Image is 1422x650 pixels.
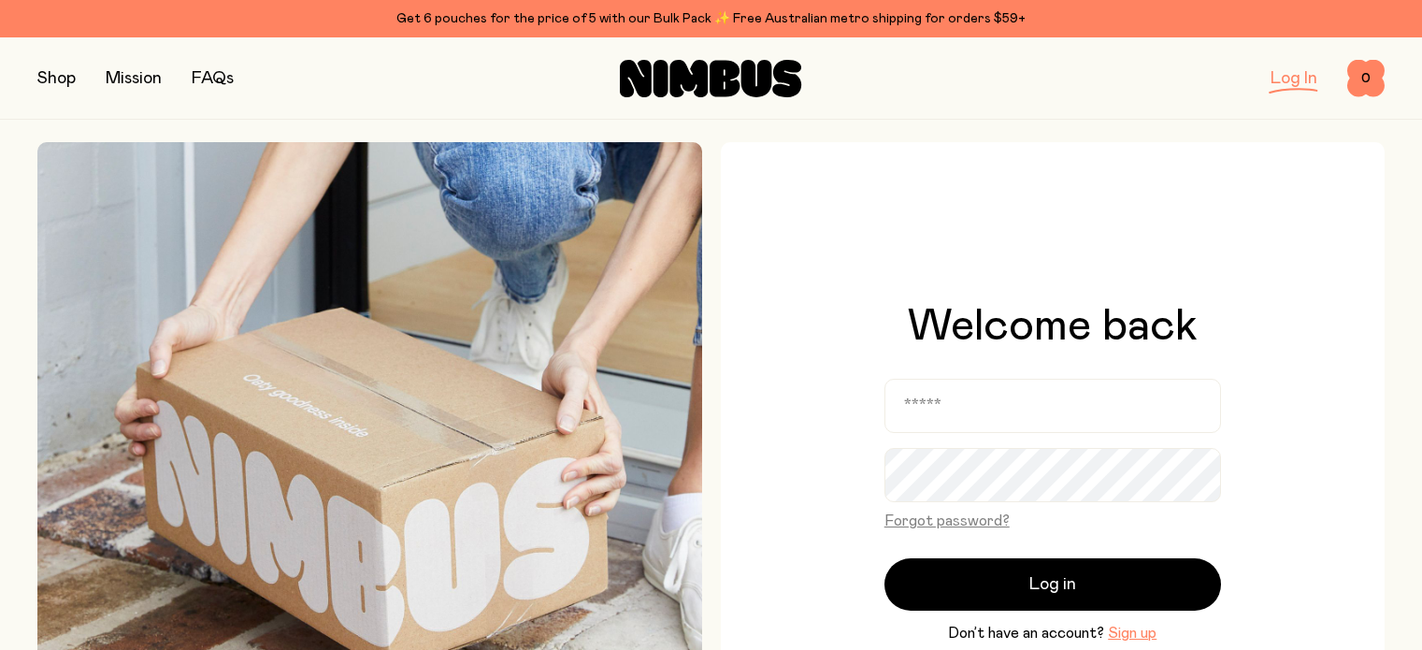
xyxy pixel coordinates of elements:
[106,70,162,87] a: Mission
[1347,60,1385,97] button: 0
[884,558,1221,611] button: Log in
[1029,571,1076,598] span: Log in
[1271,70,1317,87] a: Log In
[192,70,234,87] a: FAQs
[908,304,1198,349] h1: Welcome back
[948,622,1104,644] span: Don’t have an account?
[1108,622,1156,644] button: Sign up
[884,510,1010,532] button: Forgot password?
[37,7,1385,30] div: Get 6 pouches for the price of 5 with our Bulk Pack ✨ Free Australian metro shipping for orders $59+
